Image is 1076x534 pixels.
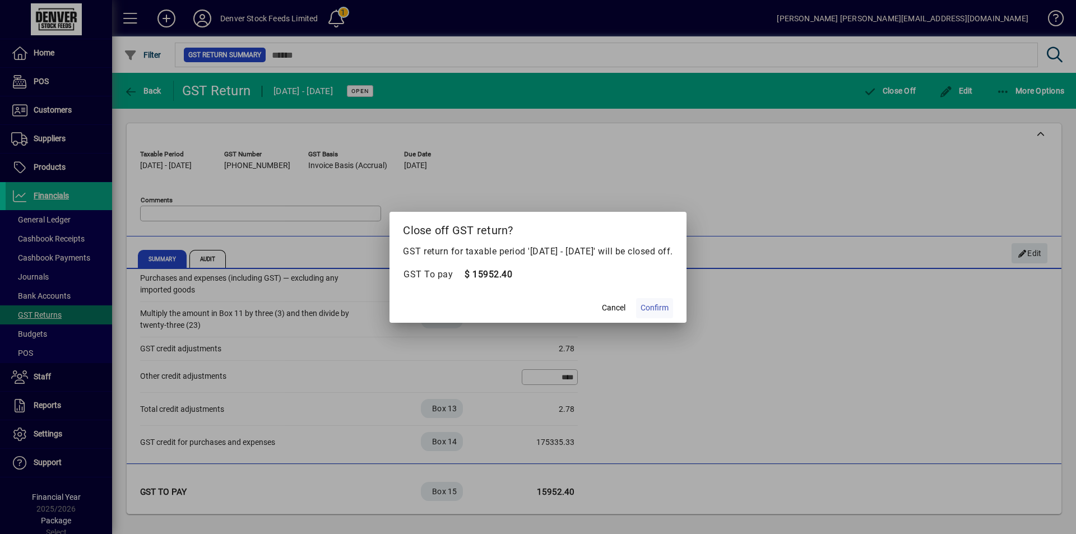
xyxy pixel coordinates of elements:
[403,245,673,258] p: GST return for taxable period '[DATE] - [DATE]' will be closed off.
[596,298,632,318] button: Cancel
[403,267,464,282] td: GST To pay
[389,212,687,244] h2: Close off GST return?
[464,267,512,282] td: $ 15952.40
[636,298,673,318] button: Confirm
[602,302,625,314] span: Cancel
[641,302,669,314] span: Confirm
